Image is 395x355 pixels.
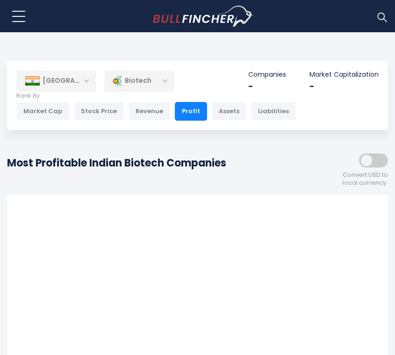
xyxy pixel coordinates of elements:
div: Biotech [104,70,174,92]
div: Stock Price [74,102,124,121]
div: - [309,81,379,92]
span: Convert USD to local currency [343,171,388,187]
div: - [248,81,286,92]
div: [GEOGRAPHIC_DATA] [16,71,96,91]
div: Revenue [129,102,170,121]
p: Rank By [16,92,296,100]
div: Assets [212,102,246,121]
img: bullfincher logo [153,6,253,27]
h1: Most Profitable Indian Biotech Companies [7,155,226,171]
p: Market Capitalization [309,70,379,79]
div: Profit [175,102,207,121]
div: Liabilities [251,102,296,121]
div: Market Cap [16,102,69,121]
a: Go to homepage [153,6,253,27]
p: Companies [248,70,286,79]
